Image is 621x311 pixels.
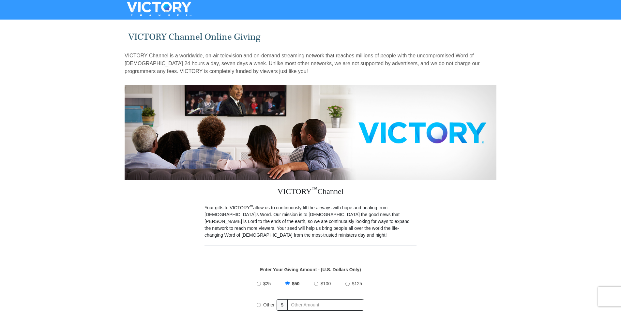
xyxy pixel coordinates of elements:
[352,281,362,286] span: $125
[263,302,275,307] span: Other
[292,281,299,286] span: $50
[128,32,493,42] h1: VICTORY Channel Online Giving
[125,52,496,75] p: VICTORY Channel is a worldwide, on-air television and on-demand streaming network that reaches mi...
[321,281,331,286] span: $100
[263,281,271,286] span: $25
[250,204,253,208] sup: ™
[287,299,364,311] input: Other Amount
[204,180,417,204] h3: VICTORY Channel
[277,299,288,311] span: $
[312,186,318,192] sup: ™
[204,204,417,239] p: Your gifts to VICTORY allow us to continuously fill the airways with hope and healing from [DEMOG...
[118,2,200,16] img: VICTORYTHON - VICTORY Channel
[260,267,361,272] strong: Enter Your Giving Amount - (U.S. Dollars Only)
